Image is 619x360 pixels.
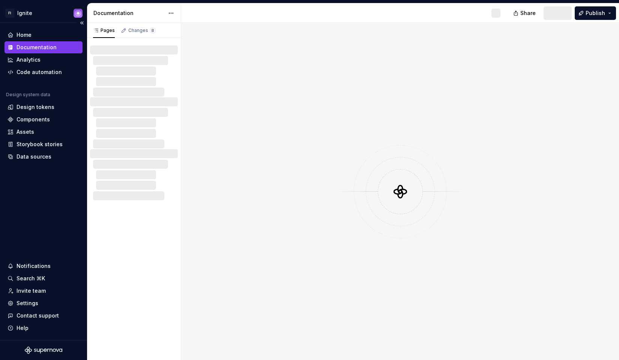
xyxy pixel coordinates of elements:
[17,275,45,282] div: Search ⌘K
[17,312,59,319] div: Contact support
[17,44,57,51] div: Documentation
[5,151,83,163] a: Data sources
[150,27,156,33] span: 8
[17,68,62,76] div: Code automation
[17,262,51,270] div: Notifications
[17,9,32,17] div: Ignite
[17,56,41,64] div: Analytics
[5,310,83,322] button: Contact support
[5,126,83,138] a: Assets
[17,299,38,307] div: Settings
[17,116,50,123] div: Components
[77,18,87,28] button: Collapse sidebar
[17,153,51,160] div: Data sources
[5,41,83,53] a: Documentation
[520,9,536,17] span: Share
[17,141,63,148] div: Storybook stories
[5,285,83,297] a: Invite team
[128,27,156,33] div: Changes
[5,297,83,309] a: Settings
[5,113,83,126] a: Components
[5,322,83,334] button: Help
[17,128,34,136] div: Assets
[5,54,83,66] a: Analytics
[74,9,83,18] img: Design System Manager
[93,27,115,33] div: Pages
[5,66,83,78] a: Code automation
[5,9,14,18] div: FI
[25,346,62,354] svg: Supernova Logo
[5,260,83,272] button: Notifications
[2,5,86,21] button: FIIgniteDesign System Manager
[5,272,83,284] button: Search ⌘K
[5,101,83,113] a: Design tokens
[509,6,541,20] button: Share
[6,92,50,98] div: Design system data
[17,31,32,39] div: Home
[5,29,83,41] a: Home
[586,9,605,17] span: Publish
[17,287,46,295] div: Invite team
[575,6,616,20] button: Publish
[17,103,54,111] div: Design tokens
[93,9,164,17] div: Documentation
[17,324,29,332] div: Help
[5,138,83,150] a: Storybook stories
